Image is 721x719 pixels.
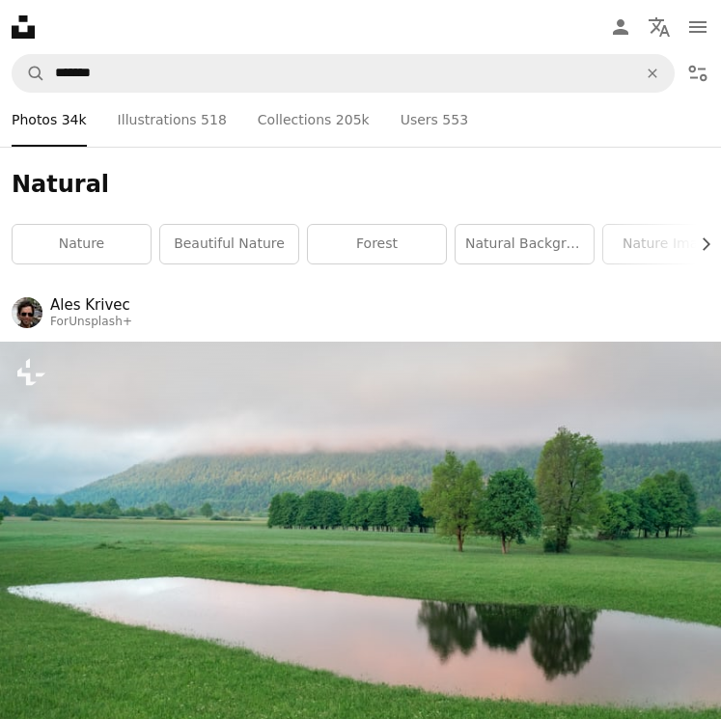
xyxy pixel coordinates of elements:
[308,225,446,263] a: forest
[401,93,468,147] a: Users 553
[679,54,717,93] button: Filters
[442,109,468,130] span: 553
[688,225,709,263] button: scroll list to the right
[12,54,675,93] form: Find visuals sitewide
[12,297,42,328] img: Go to Ales Krivec's profile
[679,8,717,46] button: Menu
[160,225,298,263] a: beautiful nature
[13,55,45,92] button: Search Unsplash
[201,109,227,130] span: 518
[118,93,227,147] a: Illustrations 518
[12,170,709,201] h1: Natural
[12,15,35,39] a: Home — Unsplash
[631,55,674,92] button: Clear
[50,295,132,315] a: Ales Krivec
[50,315,132,330] div: For
[640,8,679,46] button: Language
[456,225,594,263] a: natural background
[258,93,370,147] a: Collections 205k
[601,8,640,46] a: Log in / Sign up
[13,225,151,263] a: nature
[336,109,370,130] span: 205k
[69,315,132,328] a: Unsplash+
